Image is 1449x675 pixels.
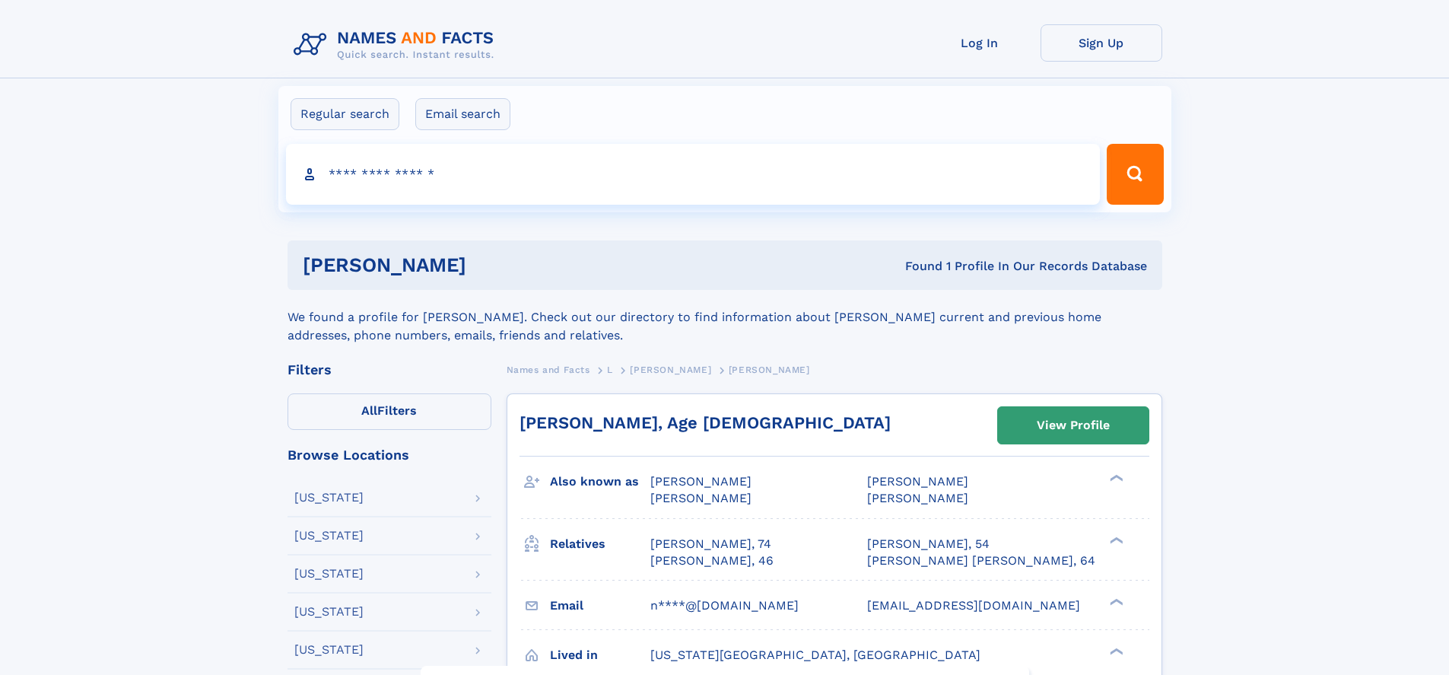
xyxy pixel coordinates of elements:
label: Filters [288,393,491,430]
h3: Email [550,593,650,619]
div: [US_STATE] [294,492,364,504]
h3: Lived in [550,642,650,668]
a: [PERSON_NAME] [630,360,711,379]
div: ❯ [1106,597,1124,607]
a: View Profile [998,407,1149,444]
input: search input [286,144,1101,205]
span: [PERSON_NAME] [729,365,810,375]
a: Sign Up [1041,24,1162,62]
img: Logo Names and Facts [288,24,507,65]
span: L [607,365,613,375]
span: [PERSON_NAME] [867,474,968,489]
a: [PERSON_NAME], Age [DEMOGRAPHIC_DATA] [520,413,891,432]
div: ❯ [1106,473,1124,483]
span: [PERSON_NAME] [867,491,968,505]
span: [US_STATE][GEOGRAPHIC_DATA], [GEOGRAPHIC_DATA] [650,648,980,662]
div: [US_STATE] [294,644,364,656]
label: Regular search [291,98,399,130]
div: ❯ [1106,646,1124,656]
div: We found a profile for [PERSON_NAME]. Check out our directory to find information about [PERSON_N... [288,290,1162,345]
a: [PERSON_NAME], 46 [650,552,774,569]
span: All [361,403,377,418]
div: [US_STATE] [294,530,364,542]
div: Found 1 Profile In Our Records Database [685,258,1147,275]
h3: Relatives [550,531,650,557]
div: [US_STATE] [294,568,364,580]
div: [US_STATE] [294,606,364,618]
span: [PERSON_NAME] [650,491,752,505]
div: View Profile [1037,408,1110,443]
h3: Also known as [550,469,650,495]
a: [PERSON_NAME] [PERSON_NAME], 64 [867,552,1095,569]
a: [PERSON_NAME], 54 [867,536,990,552]
span: [PERSON_NAME] [630,365,711,375]
a: Names and Facts [507,360,590,379]
button: Search Button [1107,144,1163,205]
div: Filters [288,363,491,377]
span: [EMAIL_ADDRESS][DOMAIN_NAME] [867,598,1080,613]
h1: [PERSON_NAME] [303,256,686,275]
div: ❯ [1106,535,1124,545]
a: L [607,360,613,379]
a: [PERSON_NAME], 74 [650,536,771,552]
div: Browse Locations [288,448,491,462]
span: [PERSON_NAME] [650,474,752,489]
label: Email search [415,98,510,130]
a: Log In [919,24,1041,62]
